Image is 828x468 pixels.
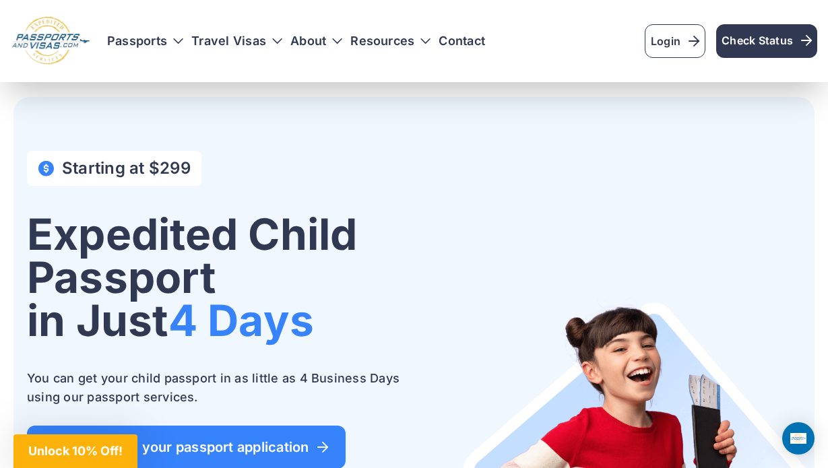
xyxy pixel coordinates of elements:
img: Logo [11,16,91,66]
span: Unlock 10% Off! [28,444,123,458]
span: Check Status [722,32,812,48]
span: Login [651,33,699,49]
a: Login [645,24,705,58]
p: You can get your child passport in as little as 4 Business Days using our passport services. [27,369,404,407]
h4: Starting at $299 [62,159,191,178]
span: 4 Days [168,294,314,346]
span: Get started on your passport application [44,440,328,454]
div: Unlock 10% Off! [13,434,137,468]
a: Check Status [716,24,817,58]
h3: Travel Visas [191,34,282,48]
div: Open Intercom Messenger [782,422,815,455]
a: Contact [439,34,485,48]
h3: Passports [107,34,183,48]
h3: Resources [350,34,431,48]
a: About [290,34,326,48]
h1: Expedited Child Passport in Just [27,213,404,342]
